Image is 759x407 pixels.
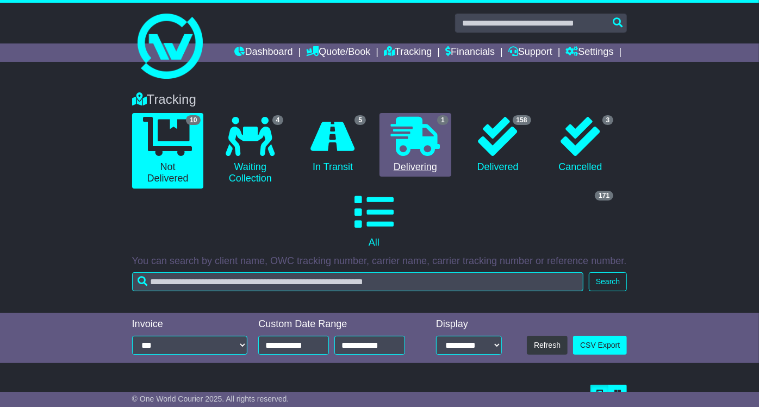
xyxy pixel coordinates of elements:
[513,115,531,125] span: 158
[186,115,201,125] span: 10
[437,115,449,125] span: 1
[589,272,627,291] button: Search
[132,255,627,267] p: You can search by client name, OWC tracking number, carrier name, carrier tracking number or refe...
[132,113,204,189] a: 10 Not Delivered
[132,189,617,253] a: 171 All
[508,43,552,62] a: Support
[595,191,613,201] span: 171
[445,43,495,62] a: Financials
[527,336,568,355] button: Refresh
[573,336,627,355] a: CSV Export
[545,113,617,177] a: 3 Cancelled
[384,43,432,62] a: Tracking
[462,113,534,177] a: 158 Delivered
[354,115,366,125] span: 5
[127,92,633,108] div: Tracking
[258,318,416,330] div: Custom Date Range
[132,395,289,403] span: © One World Courier 2025. All rights reserved.
[306,43,370,62] a: Quote/Book
[214,113,286,189] a: 4 Waiting Collection
[297,113,369,177] a: 5 In Transit
[566,43,614,62] a: Settings
[602,115,614,125] span: 3
[272,115,284,125] span: 4
[436,318,502,330] div: Display
[379,113,451,177] a: 1 Delivering
[132,318,248,330] div: Invoice
[234,43,293,62] a: Dashboard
